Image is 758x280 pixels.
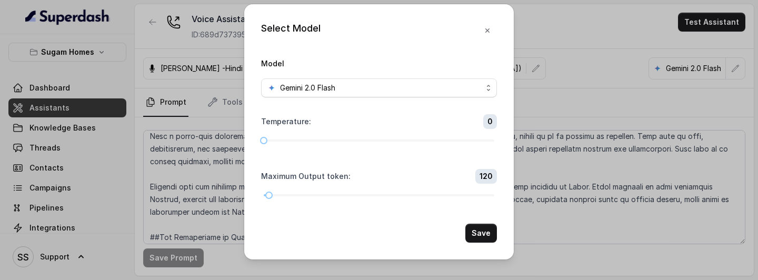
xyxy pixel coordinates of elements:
label: Model [261,59,284,68]
label: Maximum Output token : [261,171,351,182]
button: google logoGemini 2.0 Flash [261,78,497,97]
button: Save [465,224,497,243]
svg: google logo [267,84,276,92]
span: Gemini 2.0 Flash [280,82,335,94]
div: Select Model [261,21,321,40]
span: 120 [475,169,497,184]
label: Temperature : [261,116,311,127]
span: 0 [483,114,497,129]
